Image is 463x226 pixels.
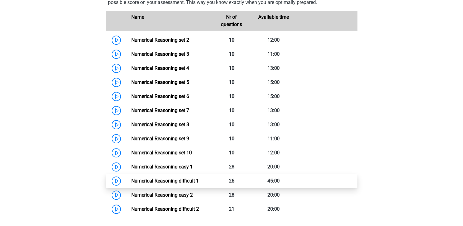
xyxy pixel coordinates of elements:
a: Numerical Reasoning set 5 [131,79,189,85]
a: Numerical Reasoning set 3 [131,51,189,57]
a: Numerical Reasoning difficult 2 [131,206,199,212]
div: Name [127,13,211,28]
div: Nr of questions [211,13,252,28]
a: Numerical Reasoning easy 1 [131,164,193,170]
a: Numerical Reasoning easy 2 [131,192,193,198]
a: Numerical Reasoning set 6 [131,93,189,99]
a: Numerical Reasoning set 9 [131,136,189,141]
div: Available time [252,13,294,28]
a: Numerical Reasoning set 4 [131,65,189,71]
a: Numerical Reasoning set 7 [131,107,189,113]
a: Numerical Reasoning set 2 [131,37,189,43]
a: Numerical Reasoning set 8 [131,122,189,127]
a: Numerical Reasoning difficult 1 [131,178,199,184]
a: Numerical Reasoning set 10 [131,150,192,156]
